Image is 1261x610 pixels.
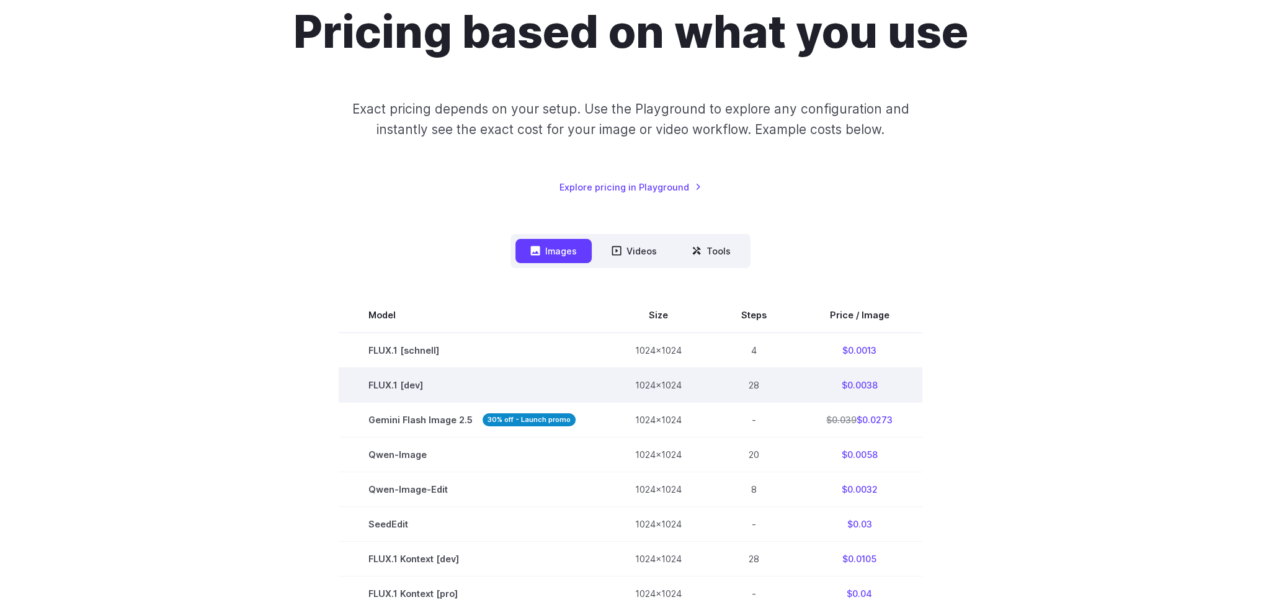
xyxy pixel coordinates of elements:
td: FLUX.1 [schnell] [339,333,605,368]
th: Steps [711,298,796,333]
td: $0.0105 [796,542,922,576]
button: Videos [597,239,672,263]
strong: 30% off - Launch promo [483,413,576,426]
p: Exact pricing depends on your setup. Use the Playground to explore any configuration and instantl... [328,99,932,140]
td: $0.0032 [796,472,922,507]
td: $0.0273 [796,402,922,437]
s: $0.039 [826,415,857,425]
td: 1024x1024 [605,402,711,437]
th: Price / Image [796,298,922,333]
h1: Pricing based on what you use [293,5,968,59]
button: Tools [677,239,746,263]
td: - [711,507,796,542]
td: 4 [711,333,796,368]
a: Explore pricing in Playground [559,180,702,194]
td: 1024x1024 [605,507,711,542]
td: Qwen-Image [339,437,605,472]
td: SeedEdit [339,507,605,542]
td: FLUX.1 Kontext [dev] [339,542,605,576]
button: Images [515,239,592,263]
td: 28 [711,367,796,402]
td: - [711,402,796,437]
td: 20 [711,437,796,472]
td: $0.03 [796,507,922,542]
th: Size [605,298,711,333]
td: Qwen-Image-Edit [339,472,605,507]
td: FLUX.1 [dev] [339,367,605,402]
th: Model [339,298,605,333]
td: $0.0038 [796,367,922,402]
td: 1024x1024 [605,542,711,576]
td: $0.0013 [796,333,922,368]
span: Gemini Flash Image 2.5 [368,413,576,427]
td: 8 [711,472,796,507]
td: $0.0058 [796,437,922,472]
td: 28 [711,542,796,576]
td: 1024x1024 [605,472,711,507]
td: 1024x1024 [605,333,711,368]
td: 1024x1024 [605,367,711,402]
td: 1024x1024 [605,437,711,472]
